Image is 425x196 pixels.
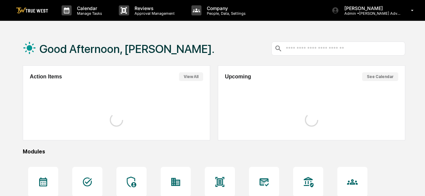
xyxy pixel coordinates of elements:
p: Manage Tasks [72,11,105,16]
p: People, Data, Settings [201,11,249,16]
h2: Action Items [30,74,62,80]
div: Modules [23,148,405,155]
p: [PERSON_NAME] [339,5,401,11]
p: Approval Management [129,11,178,16]
p: Company [201,5,249,11]
img: logo [16,7,48,14]
h1: Good Afternoon, [PERSON_NAME]. [39,42,215,56]
button: View All [179,72,203,81]
p: Admin • [PERSON_NAME] Advisory Group [339,11,401,16]
p: Reviews [129,5,178,11]
p: Calendar [72,5,105,11]
h2: Upcoming [225,74,251,80]
button: See Calendar [362,72,398,81]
